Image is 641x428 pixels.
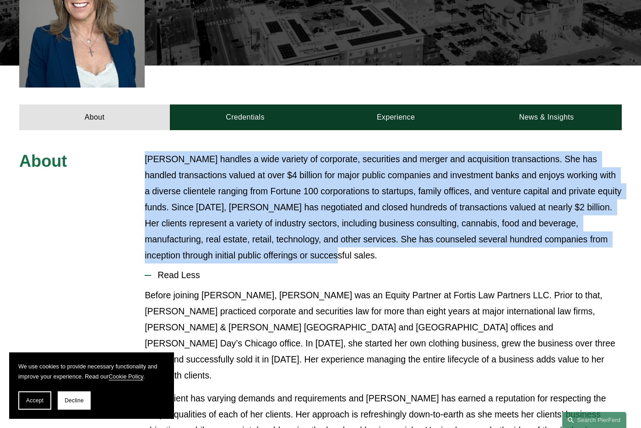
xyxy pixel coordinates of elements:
button: Accept [18,391,51,410]
button: Read Less [145,263,622,287]
a: News & Insights [471,104,622,131]
a: Cookie Policy [109,373,143,380]
span: Read Less [151,270,622,280]
p: Before joining [PERSON_NAME], [PERSON_NAME] was an Equity Partner at Fortis Law Partners LLC. Pri... [145,287,622,383]
a: Experience [320,104,471,131]
span: Decline [65,397,84,404]
a: Credentials [170,104,320,131]
span: Accept [26,397,43,404]
section: Cookie banner [9,352,174,419]
p: We use cookies to provide necessary functionality and improve your experience. Read our . [18,362,165,383]
button: Decline [58,391,91,410]
span: About [19,152,67,170]
a: Search this site [562,412,626,428]
p: [PERSON_NAME] handles a wide variety of corporate, securities and merger and acquisition transact... [145,151,622,263]
a: About [19,104,170,131]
